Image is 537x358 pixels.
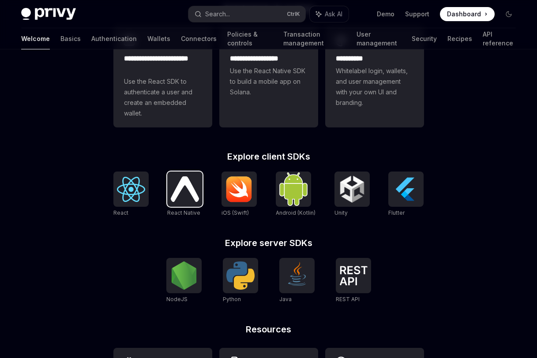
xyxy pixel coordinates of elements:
[447,28,472,49] a: Recipes
[279,172,308,205] img: Android (Kotlin)
[188,6,305,22] button: Search...CtrlK
[440,7,495,21] a: Dashboard
[223,258,258,304] a: PythonPython
[219,27,318,127] a: **** **** **** ***Use the React Native SDK to build a mobile app on Solana.
[21,28,50,49] a: Welcome
[405,10,429,19] a: Support
[222,172,257,217] a: iOS (Swift)iOS (Swift)
[502,7,516,21] button: Toggle dark mode
[283,261,311,290] img: Java
[279,258,315,304] a: JavaJava
[222,209,249,216] span: iOS (Swift)
[113,325,424,334] h2: Resources
[113,172,149,217] a: ReactReact
[325,27,424,127] a: **** *****Whitelabel login, wallets, and user management with your own UI and branding.
[166,258,202,304] a: NodeJSNodeJS
[412,28,437,49] a: Security
[223,296,241,302] span: Python
[336,258,371,304] a: REST APIREST API
[147,28,170,49] a: Wallets
[276,209,315,216] span: Android (Kotlin)
[334,209,348,216] span: Unity
[91,28,137,49] a: Authentication
[357,28,401,49] a: User management
[336,296,360,302] span: REST API
[124,76,202,119] span: Use the React SDK to authenticate a user and create an embedded wallet.
[117,177,145,202] img: React
[226,261,255,290] img: Python
[227,28,273,49] a: Policies & controls
[377,10,394,19] a: Demo
[225,176,253,202] img: iOS (Swift)
[287,11,300,18] span: Ctrl K
[483,28,516,49] a: API reference
[171,176,199,201] img: React Native
[447,10,481,19] span: Dashboard
[392,175,420,203] img: Flutter
[276,172,315,217] a: Android (Kotlin)Android (Kotlin)
[167,209,200,216] span: React Native
[339,266,368,285] img: REST API
[310,6,349,22] button: Ask AI
[170,261,198,290] img: NodeJS
[113,152,424,161] h2: Explore client SDKs
[181,28,217,49] a: Connectors
[205,9,230,19] div: Search...
[167,172,203,217] a: React NativeReact Native
[388,209,405,216] span: Flutter
[166,296,188,302] span: NodeJS
[60,28,81,49] a: Basics
[325,10,342,19] span: Ask AI
[334,172,370,217] a: UnityUnity
[283,28,346,49] a: Transaction management
[21,8,76,20] img: dark logo
[113,209,128,216] span: React
[388,172,424,217] a: FlutterFlutter
[279,296,292,302] span: Java
[336,66,413,108] span: Whitelabel login, wallets, and user management with your own UI and branding.
[230,66,308,97] span: Use the React Native SDK to build a mobile app on Solana.
[113,239,424,247] h2: Explore server SDKs
[338,175,366,203] img: Unity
